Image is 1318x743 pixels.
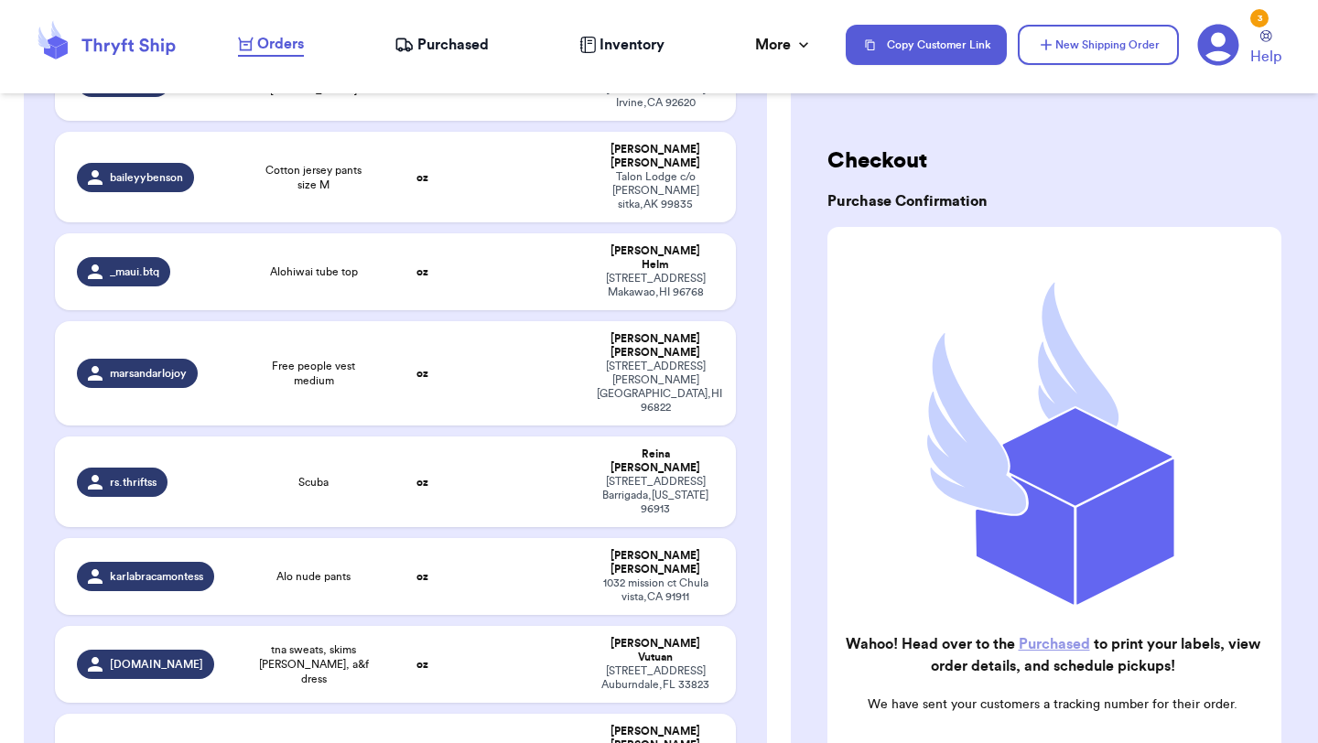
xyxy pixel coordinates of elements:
div: [PERSON_NAME] [PERSON_NAME] [597,143,714,170]
span: [DOMAIN_NAME] [110,657,203,672]
a: Inventory [579,34,664,56]
a: 3 [1197,24,1239,66]
div: [STREET_ADDRESS] Irvine , CA 92620 [597,82,714,110]
h2: Checkout [827,146,1281,176]
span: Alohiwai tube top [270,264,358,279]
div: [STREET_ADDRESS] Barrigada , [US_STATE] 96913 [597,475,714,516]
p: We have sent your customers a tracking number for their order. [842,695,1263,714]
h2: Wahoo! Head over to the to print your labels, view order details, and schedule pickups! [842,633,1263,677]
span: Purchased [417,34,489,56]
div: [PERSON_NAME] [PERSON_NAME] [597,549,714,576]
span: Help [1250,46,1281,68]
a: Purchased [1019,637,1090,651]
a: Help [1250,30,1281,68]
button: New Shipping Order [1018,25,1179,65]
strong: oz [416,571,428,582]
span: rs.thriftss [110,475,157,490]
div: [PERSON_NAME] Vutuan [597,637,714,664]
strong: oz [416,266,428,277]
a: Orders [238,33,304,57]
span: Cotton jersey pants size M [256,163,371,192]
span: marsandarlojoy [110,366,187,381]
strong: oz [416,659,428,670]
span: tna sweats, skims [PERSON_NAME], a&f dress [256,642,371,686]
span: Free people vest medium [256,359,371,388]
a: Purchased [394,34,489,56]
button: Copy Customer Link [846,25,1007,65]
div: 1032 mission ct Chula vista , CA 91911 [597,576,714,604]
div: Talon Lodge c/o [PERSON_NAME] sitka , AK 99835 [597,170,714,211]
div: [PERSON_NAME] Helm [597,244,714,272]
span: Scuba [298,475,329,490]
span: karlabracamontess [110,569,203,584]
div: Reina [PERSON_NAME] [597,447,714,475]
span: Inventory [600,34,664,56]
span: Alo nude pants [276,569,351,584]
strong: oz [416,368,428,379]
span: baileyybenson [110,170,183,185]
span: Orders [257,33,304,55]
div: More [755,34,813,56]
strong: oz [416,172,428,183]
strong: oz [416,477,428,488]
div: [STREET_ADDRESS] Makawao , HI 96768 [597,272,714,299]
div: [STREET_ADDRESS][PERSON_NAME] [GEOGRAPHIC_DATA] , HI 96822 [597,360,714,415]
div: 3 [1250,9,1269,27]
div: [STREET_ADDRESS] Auburndale , FL 33823 [597,664,714,692]
span: _maui.btq [110,264,159,279]
div: [PERSON_NAME] [PERSON_NAME] [597,332,714,360]
h3: Purchase Confirmation [827,190,1281,212]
